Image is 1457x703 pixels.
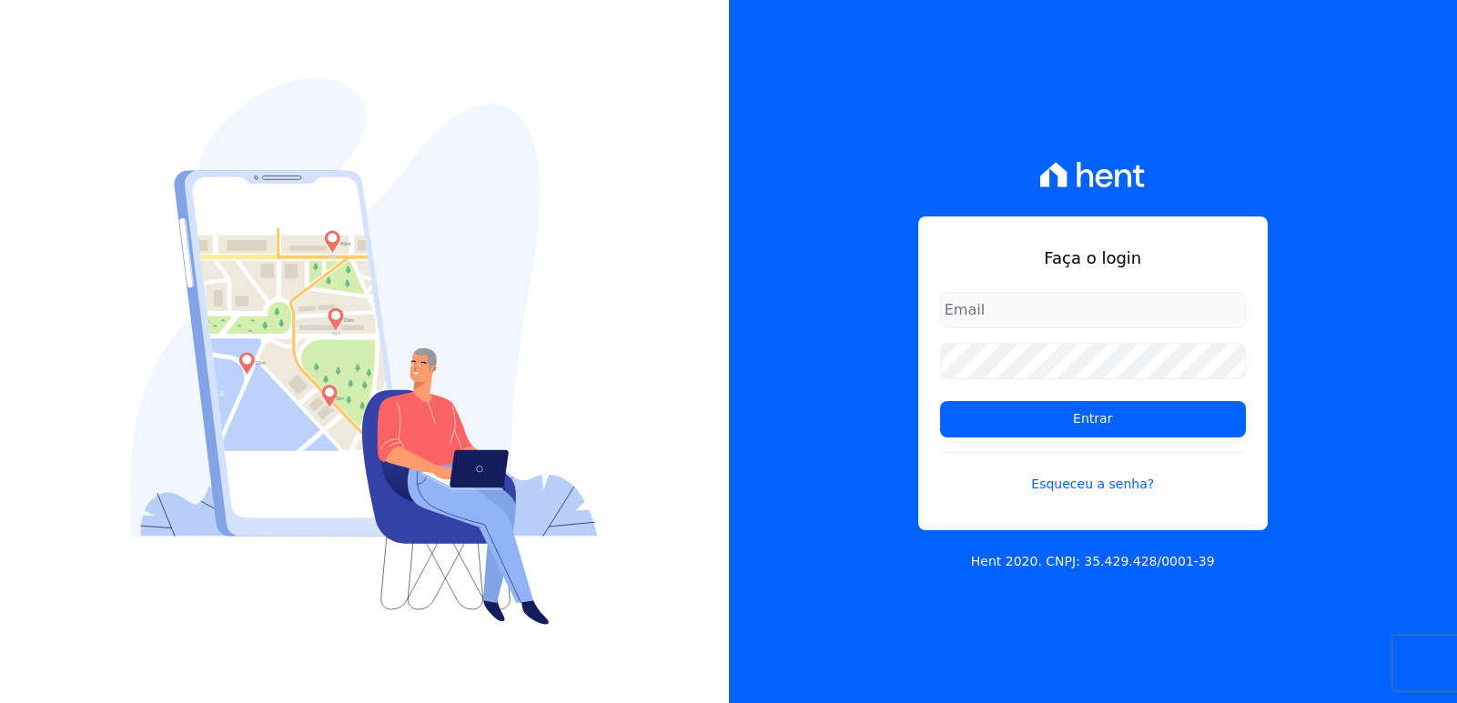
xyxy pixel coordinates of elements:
input: Email [940,292,1246,328]
img: Login [130,78,598,625]
a: Esqueceu a senha? [940,452,1246,494]
h1: Faça o login [940,246,1246,270]
input: Entrar [940,401,1246,437]
p: Hent 2020. CNPJ: 35.429.428/0001-39 [971,552,1215,571]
